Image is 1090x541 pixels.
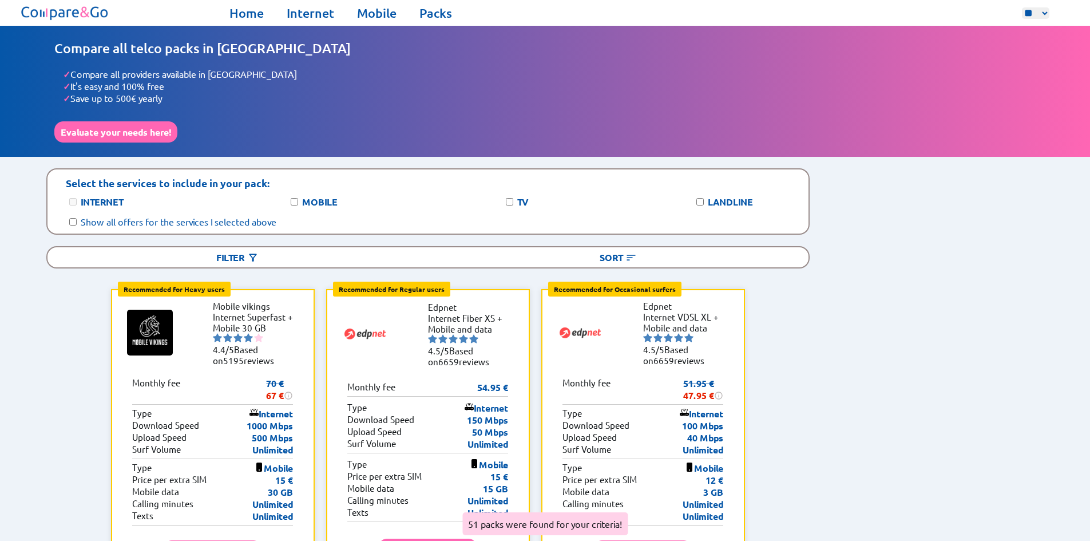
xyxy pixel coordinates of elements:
[469,334,478,343] img: starnr5
[517,196,528,208] label: TV
[684,333,693,342] img: starnr5
[252,498,293,510] p: Unlimited
[562,510,584,522] p: Texts
[249,408,293,420] p: Internet
[255,463,264,472] img: icon of mobile
[47,247,428,267] div: Filter
[428,345,514,367] li: Based on reviews
[63,68,70,80] span: ✓
[347,414,414,426] p: Download Speed
[683,498,723,510] p: Unlimited
[249,408,259,417] img: icon of internet
[562,420,629,432] p: Download Speed
[213,333,222,342] img: starnr1
[683,510,723,522] p: Unlimited
[465,402,474,412] img: icon of internet
[562,444,611,456] p: Surf Volume
[347,426,402,438] p: Upload Speed
[66,176,269,189] p: Select the services to include in your pack:
[132,377,180,401] p: Monthly fee
[683,377,714,389] s: 51.95 €
[81,216,276,227] label: Show all offers for the services I selected above
[664,333,673,342] img: starnr3
[124,285,225,294] b: Recommended for Heavy users
[339,285,445,294] b: Recommended for Regular users
[562,408,582,420] p: Type
[438,356,459,367] span: 6659
[347,381,395,393] p: Monthly fee
[708,196,753,208] label: Landline
[428,302,514,313] li: Edpnet
[63,92,70,104] span: ✓
[467,414,508,426] p: 150 Mbps
[438,334,447,343] img: starnr2
[268,486,293,498] p: 30 GB
[653,333,663,342] img: starnr2
[213,301,299,311] li: Mobile vikings
[132,462,152,474] p: Type
[562,432,617,444] p: Upload Speed
[477,381,508,393] p: 54.95 €
[213,344,234,355] span: 4.4/5
[643,333,652,342] img: starnr1
[132,444,181,456] p: Surf Volume
[132,510,153,522] p: Texts
[419,5,452,21] a: Packs
[247,420,293,432] p: 1000 Mbps
[459,334,468,343] img: starnr4
[213,311,299,333] li: Internet Superfast + Mobile 30 GB
[428,313,514,334] li: Internet Fiber XS + Mobile and data
[229,5,264,21] a: Home
[554,285,676,294] b: Recommended for Occasional surfers
[470,459,508,471] p: Mobile
[223,333,232,342] img: starnr2
[674,333,683,342] img: starnr4
[680,408,723,420] p: Internet
[714,391,723,400] img: information
[252,432,293,444] p: 500 Mbps
[467,438,508,450] p: Unlimited
[347,438,396,450] p: Surf Volume
[562,474,637,486] p: Price per extra SIM
[266,377,284,389] s: 70 €
[54,121,177,143] button: Evaluate your needs here!
[428,247,808,267] div: Sort
[428,345,449,356] span: 4.5/5
[357,5,397,21] a: Mobile
[680,408,689,417] img: icon of internet
[683,444,723,456] p: Unlimited
[244,333,253,342] img: starnr4
[562,377,611,401] p: Monthly fee
[132,408,152,420] p: Type
[643,311,729,333] li: Internet VDSL XL + Mobile and data
[472,426,508,438] p: 50 Mbps
[63,68,1036,80] li: Compare all providers available in [GEOGRAPHIC_DATA]
[682,420,723,432] p: 100 Mbps
[347,495,409,507] p: Calling minutes
[557,310,603,356] img: Logo of Edpnet
[705,474,723,486] p: 12 €
[275,474,293,486] p: 15 €
[132,486,179,498] p: Mobile data
[132,474,207,486] p: Price per extra SIM
[266,389,293,401] div: 67 €
[81,196,123,208] label: Internet
[467,495,508,507] p: Unlimited
[223,355,244,366] span: 5195
[483,483,508,495] p: 15 GB
[287,5,334,21] a: Internet
[347,402,367,414] p: Type
[643,301,729,311] li: Edpnet
[347,459,367,471] p: Type
[467,507,508,519] p: Unlimited
[465,402,508,414] p: Internet
[254,333,263,342] img: starnr5
[470,459,479,468] img: icon of mobile
[132,498,193,510] p: Calling minutes
[687,432,723,444] p: 40 Mbps
[284,391,293,400] img: information
[683,389,723,401] div: 47.95 €
[347,507,368,519] p: Texts
[703,486,723,498] p: 3 GB
[347,483,394,495] p: Mobile data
